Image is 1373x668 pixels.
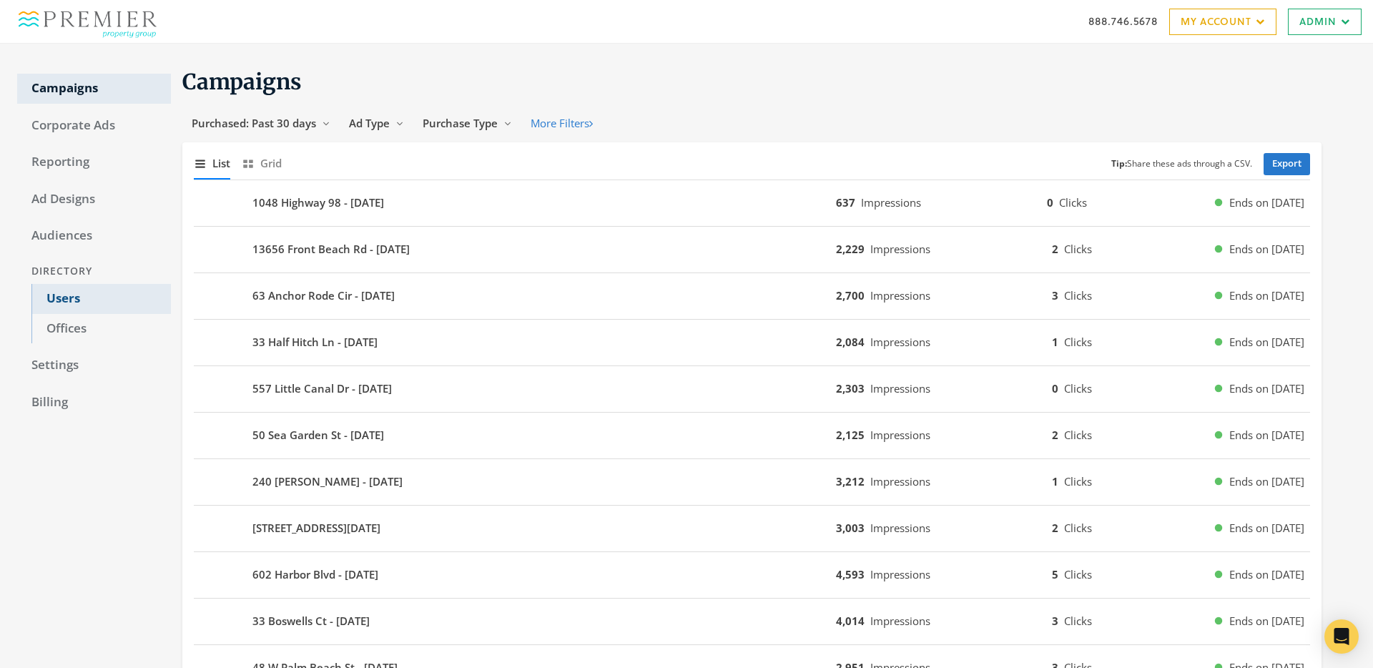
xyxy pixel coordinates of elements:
[870,335,930,349] span: Impressions
[1229,520,1304,536] span: Ends on [DATE]
[194,372,1310,406] button: 557 Little Canal Dr - [DATE]2,303Impressions0ClicksEnds on [DATE]
[1064,288,1092,303] span: Clicks
[1064,428,1092,442] span: Clicks
[1052,242,1058,256] b: 2
[861,195,921,210] span: Impressions
[1229,241,1304,257] span: Ends on [DATE]
[194,465,1310,499] button: 240 [PERSON_NAME] - [DATE]3,212Impressions1ClicksEnds on [DATE]
[1229,566,1304,583] span: Ends on [DATE]
[242,148,282,179] button: Grid
[1169,9,1276,35] a: My Account
[870,288,930,303] span: Impressions
[1229,288,1304,304] span: Ends on [DATE]
[1229,427,1304,443] span: Ends on [DATE]
[413,110,521,137] button: Purchase Type
[182,68,302,95] span: Campaigns
[1064,474,1092,488] span: Clicks
[194,186,1310,220] button: 1048 Highway 98 - [DATE]637Impressions0ClicksEnds on [DATE]
[423,116,498,130] span: Purchase Type
[521,110,602,137] button: More Filters
[194,558,1310,592] button: 602 Harbor Blvd - [DATE]4,593Impressions5ClicksEnds on [DATE]
[192,116,316,130] span: Purchased: Past 30 days
[17,111,171,141] a: Corporate Ads
[836,381,865,396] b: 2,303
[1052,567,1058,581] b: 5
[17,185,171,215] a: Ad Designs
[17,258,171,285] div: Directory
[340,110,413,137] button: Ad Type
[1324,619,1359,654] div: Open Intercom Messenger
[349,116,390,130] span: Ad Type
[836,242,865,256] b: 2,229
[836,521,865,535] b: 3,003
[836,614,865,628] b: 4,014
[194,148,230,179] button: List
[252,520,380,536] b: [STREET_ADDRESS][DATE]
[11,4,165,39] img: Adwerx
[1064,242,1092,256] span: Clicks
[252,473,403,490] b: 240 [PERSON_NAME] - [DATE]
[1229,195,1304,211] span: Ends on [DATE]
[1047,195,1053,210] b: 0
[870,428,930,442] span: Impressions
[1064,614,1092,628] span: Clicks
[1264,153,1310,175] a: Export
[194,418,1310,453] button: 50 Sea Garden St - [DATE]2,125Impressions2ClicksEnds on [DATE]
[1052,521,1058,535] b: 2
[836,288,865,303] b: 2,700
[194,511,1310,546] button: [STREET_ADDRESS][DATE]3,003Impressions2ClicksEnds on [DATE]
[17,147,171,177] a: Reporting
[1088,14,1158,29] a: 888.746.5678
[1229,380,1304,397] span: Ends on [DATE]
[252,613,370,629] b: 33 Boswells Ct - [DATE]
[1052,614,1058,628] b: 3
[212,155,230,172] span: List
[870,474,930,488] span: Impressions
[194,232,1310,267] button: 13656 Front Beach Rd - [DATE]2,229Impressions2ClicksEnds on [DATE]
[1288,9,1362,35] a: Admin
[1052,428,1058,442] b: 2
[1064,381,1092,396] span: Clicks
[182,110,340,137] button: Purchased: Past 30 days
[1052,288,1058,303] b: 3
[1229,473,1304,490] span: Ends on [DATE]
[1052,335,1058,349] b: 1
[17,350,171,380] a: Settings
[31,284,171,314] a: Users
[194,279,1310,313] button: 63 Anchor Rode Cir - [DATE]2,700Impressions3ClicksEnds on [DATE]
[1229,334,1304,350] span: Ends on [DATE]
[1111,157,1252,171] small: Share these ads through a CSV.
[836,474,865,488] b: 3,212
[17,74,171,104] a: Campaigns
[252,241,410,257] b: 13656 Front Beach Rd - [DATE]
[836,428,865,442] b: 2,125
[194,604,1310,639] button: 33 Boswells Ct - [DATE]4,014Impressions3ClicksEnds on [DATE]
[1229,613,1304,629] span: Ends on [DATE]
[870,242,930,256] span: Impressions
[17,221,171,251] a: Audiences
[1064,335,1092,349] span: Clicks
[870,381,930,396] span: Impressions
[1052,474,1058,488] b: 1
[1064,567,1092,581] span: Clicks
[870,567,930,581] span: Impressions
[260,155,282,172] span: Grid
[252,427,384,443] b: 50 Sea Garden St - [DATE]
[252,566,378,583] b: 602 Harbor Blvd - [DATE]
[1064,521,1092,535] span: Clicks
[252,380,392,397] b: 557 Little Canal Dr - [DATE]
[17,388,171,418] a: Billing
[252,334,378,350] b: 33 Half Hitch Ln - [DATE]
[836,195,855,210] b: 637
[252,288,395,304] b: 63 Anchor Rode Cir - [DATE]
[194,325,1310,360] button: 33 Half Hitch Ln - [DATE]2,084Impressions1ClicksEnds on [DATE]
[31,314,171,344] a: Offices
[870,614,930,628] span: Impressions
[1111,157,1127,170] b: Tip:
[836,567,865,581] b: 4,593
[836,335,865,349] b: 2,084
[870,521,930,535] span: Impressions
[1059,195,1087,210] span: Clicks
[1052,381,1058,396] b: 0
